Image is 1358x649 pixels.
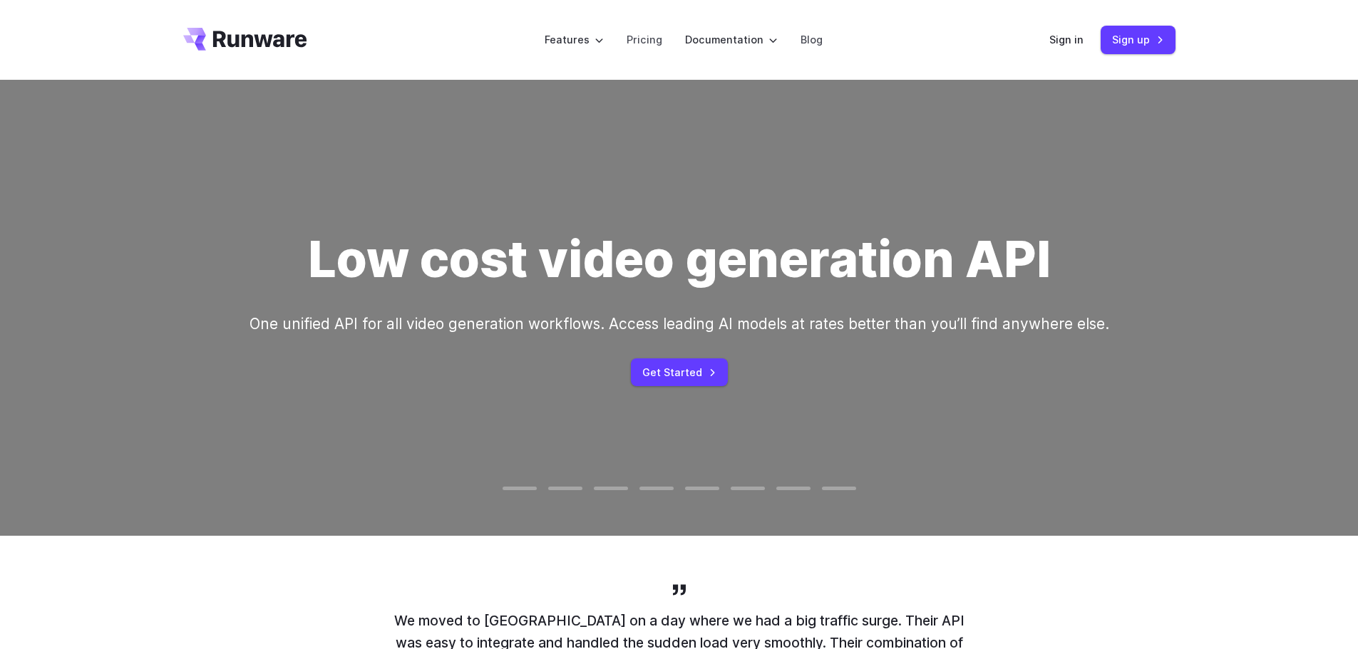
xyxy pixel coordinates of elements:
[631,358,728,386] a: Get Started
[183,28,307,51] a: Go to /
[545,31,604,48] label: Features
[308,229,1051,289] h1: Low cost video generation API
[1049,31,1084,48] a: Sign in
[250,312,1109,336] p: One unified API for all video generation workflows. Access leading AI models at rates better than...
[685,31,778,48] label: Documentation
[627,31,662,48] a: Pricing
[801,31,823,48] a: Blog
[1101,26,1176,53] a: Sign up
